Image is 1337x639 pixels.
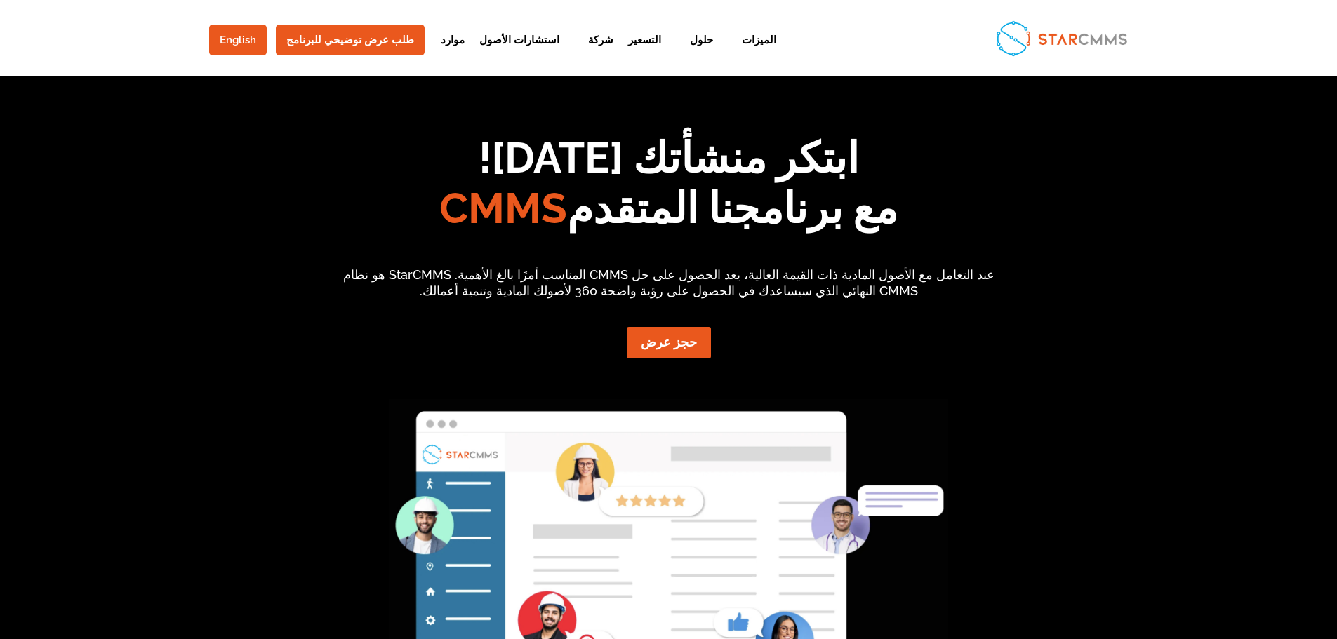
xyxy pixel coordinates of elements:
[628,35,661,69] a: التسعير
[728,35,776,69] a: الميزات
[209,25,267,55] a: English
[990,15,1133,61] img: StarCMMS
[479,35,559,69] a: استشارات الأصول
[427,35,465,69] a: موارد
[439,184,567,233] span: CMMS
[676,35,713,69] a: حلول
[342,267,995,300] p: عند التعامل مع الأصول المادية ذات القيمة العالية، يعد الحصول على حل CMMS المناسب أمرًا بالغ الأهم...
[276,25,425,55] a: طلب عرض توضيحي للبرنامج
[574,35,613,69] a: شركة
[627,327,711,358] a: حجز عرض
[203,133,1135,241] h1: ابتكر منشأتك [DATE]! مع برنامجنا المتقدم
